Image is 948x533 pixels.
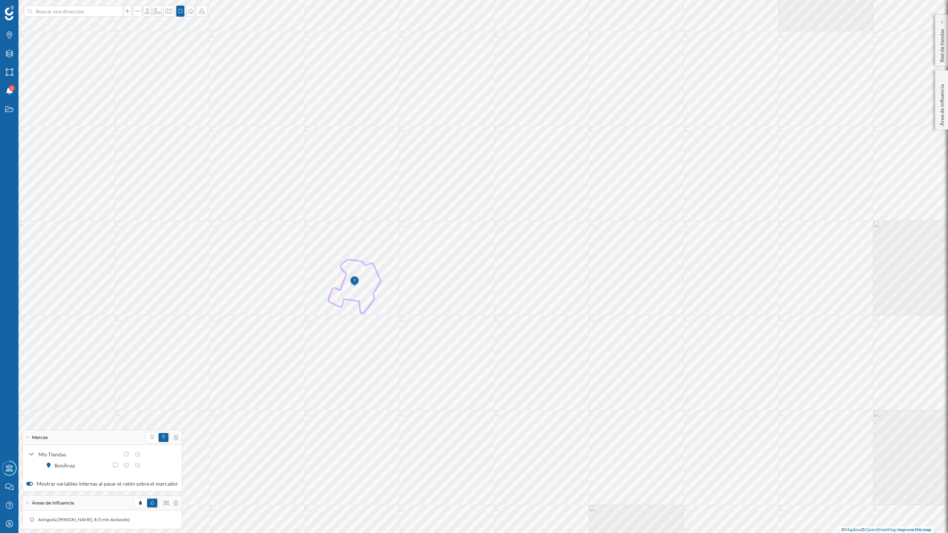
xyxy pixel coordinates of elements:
div: Avinguda [PERSON_NAME], 8 (5 min Andando) [38,516,134,523]
img: Geoblink Logo [5,6,14,20]
span: Marcas [32,434,48,441]
img: Marker [350,274,359,289]
p: Red de tiendas [938,26,946,62]
div: © © [839,527,933,533]
span: 1 [11,84,13,92]
p: Área de influencia [938,81,946,126]
label: Mostrar variables internas al pasar el ratón sobre el marcador [26,480,178,487]
span: Áreas de influencia [32,500,74,506]
div: Mis Tiendas [39,450,119,458]
a: Improve this map [897,527,931,532]
a: OpenStreetMap [865,527,897,532]
span: Soporte [15,5,41,12]
div: BonÀrea [54,462,79,469]
a: Mapbox [845,527,861,532]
